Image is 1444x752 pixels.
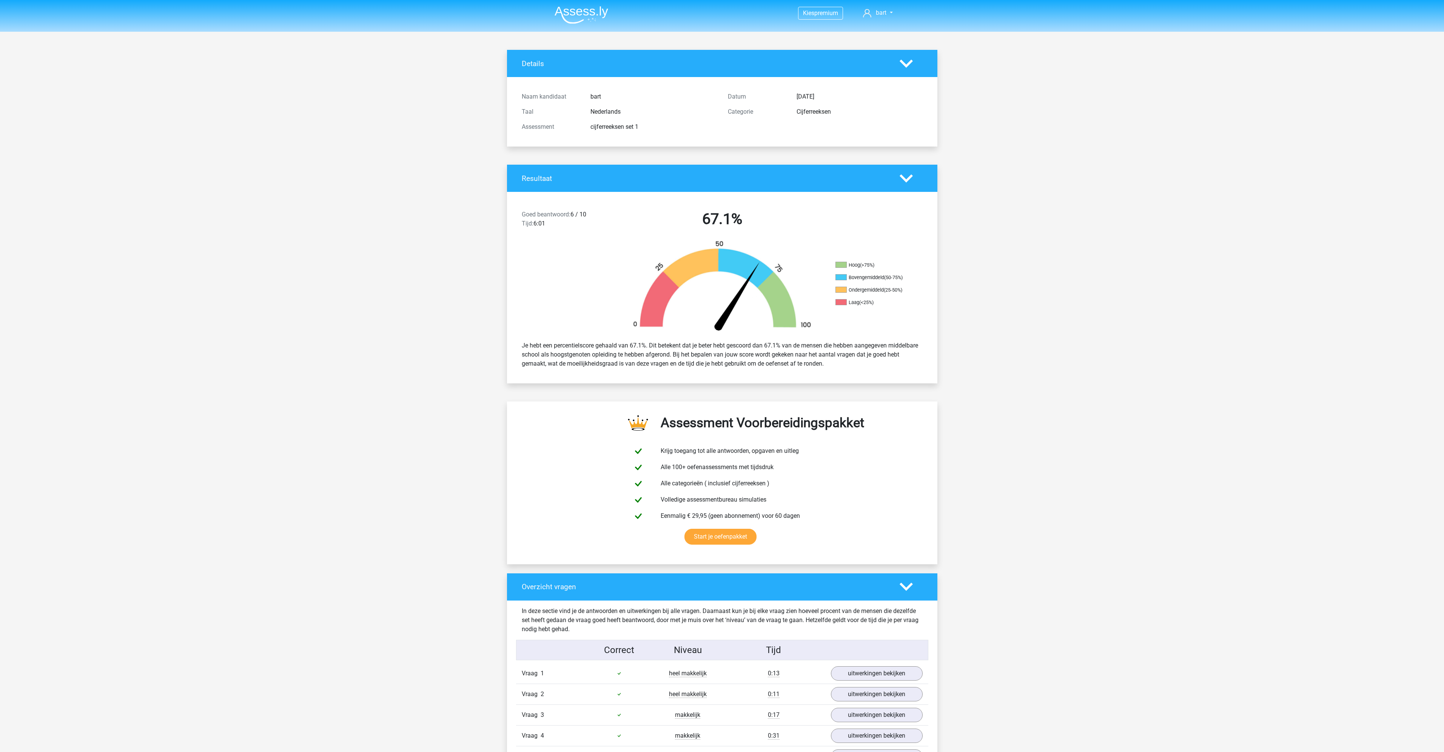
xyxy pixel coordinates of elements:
[522,174,888,183] h4: Resultaat
[722,107,791,116] div: Categorie
[768,690,780,698] span: 0:11
[516,107,585,116] div: Taal
[541,732,544,739] span: 4
[541,711,544,718] span: 3
[768,732,780,740] span: 0:31
[522,669,541,678] span: Vraag
[522,690,541,699] span: Vraag
[585,107,722,116] div: Nederlands
[516,92,585,101] div: Naam kandidaat
[768,670,780,677] span: 0:13
[768,711,780,719] span: 0:17
[620,240,824,335] img: 67.07803f250727.png
[585,122,722,131] div: cijferreeksen set 1
[884,287,902,293] div: (25-50%)
[522,582,888,591] h4: Overzicht vragen
[522,220,533,227] span: Tijd:
[522,59,888,68] h4: Details
[831,708,923,722] a: uitwerkingen bekijken
[516,122,585,131] div: Assessment
[516,338,928,371] div: Je hebt een percentielscore gehaald van 67.1%. Dit betekent dat je beter hebt gescoord dan 67.1% ...
[555,6,608,24] img: Assessly
[835,287,911,293] li: Ondergemiddeld
[835,299,911,306] li: Laag
[860,8,895,17] a: bart
[814,9,838,17] span: premium
[884,275,903,280] div: (50-75%)
[876,9,886,16] span: bart
[803,9,814,17] span: Kies
[522,211,570,218] span: Goed beantwoord:
[541,690,544,698] span: 2
[860,262,874,268] div: (>75%)
[675,711,700,719] span: makkelijk
[625,210,820,228] h2: 67.1%
[675,732,700,740] span: makkelijk
[522,731,541,740] span: Vraag
[585,643,653,657] div: Correct
[516,607,928,634] div: In deze sectie vind je de antwoorden en uitwerkingen bij alle vragen. Daarnaast kun je bij elke v...
[831,666,923,681] a: uitwerkingen bekijken
[831,729,923,743] a: uitwerkingen bekijken
[791,107,928,116] div: Cijferreeksen
[831,687,923,701] a: uitwerkingen bekijken
[669,690,707,698] span: heel makkelijk
[516,210,619,231] div: 6 / 10 6:01
[798,8,843,18] a: Kiespremium
[585,92,722,101] div: bart
[835,274,911,281] li: Bovengemiddeld
[722,92,791,101] div: Datum
[522,710,541,720] span: Vraag
[722,643,825,657] div: Tijd
[541,670,544,677] span: 1
[791,92,928,101] div: [DATE]
[653,643,722,657] div: Niveau
[669,670,707,677] span: heel makkelijk
[684,529,757,545] a: Start je oefenpakket
[835,262,911,269] li: Hoog
[859,300,874,305] div: (<25%)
